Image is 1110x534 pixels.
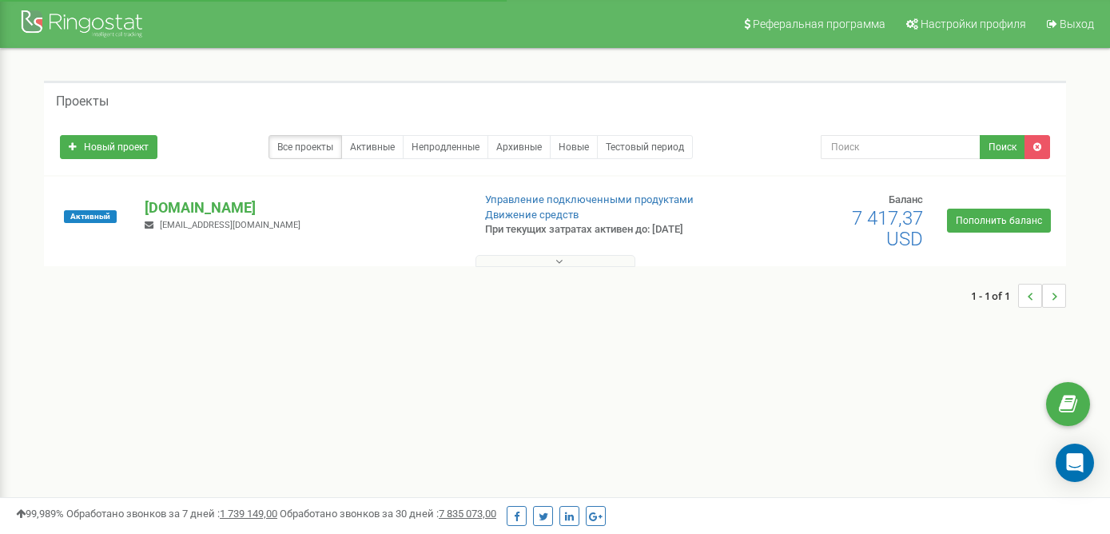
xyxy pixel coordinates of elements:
[485,193,694,205] a: Управление подключенными продуктами
[485,222,714,237] p: При текущих затратах активен до: [DATE]
[280,508,496,520] span: Обработано звонков за 30 дней :
[160,220,300,230] span: [EMAIL_ADDRESS][DOMAIN_NAME]
[145,197,459,218] p: [DOMAIN_NAME]
[269,135,342,159] a: Все проекты
[889,193,923,205] span: Баланс
[821,135,981,159] input: Поиск
[56,94,109,109] h5: Проекты
[16,508,64,520] span: 99,989%
[980,135,1025,159] button: Поиск
[971,284,1018,308] span: 1 - 1 of 1
[1060,18,1094,30] span: Выход
[403,135,488,159] a: Непродленные
[1056,444,1094,482] div: Open Intercom Messenger
[485,209,579,221] a: Движение средств
[921,18,1026,30] span: Настройки профиля
[66,508,277,520] span: Обработано звонков за 7 дней :
[439,508,496,520] u: 7 835 073,00
[550,135,598,159] a: Новые
[947,209,1051,233] a: Пополнить баланс
[487,135,551,159] a: Архивные
[60,135,157,159] a: Новый проект
[597,135,693,159] a: Тестовый период
[220,508,277,520] u: 1 739 149,00
[753,18,885,30] span: Реферальная программа
[341,135,404,159] a: Активные
[64,210,117,223] span: Активный
[971,268,1066,324] nav: ...
[852,207,923,250] span: 7 417,37 USD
